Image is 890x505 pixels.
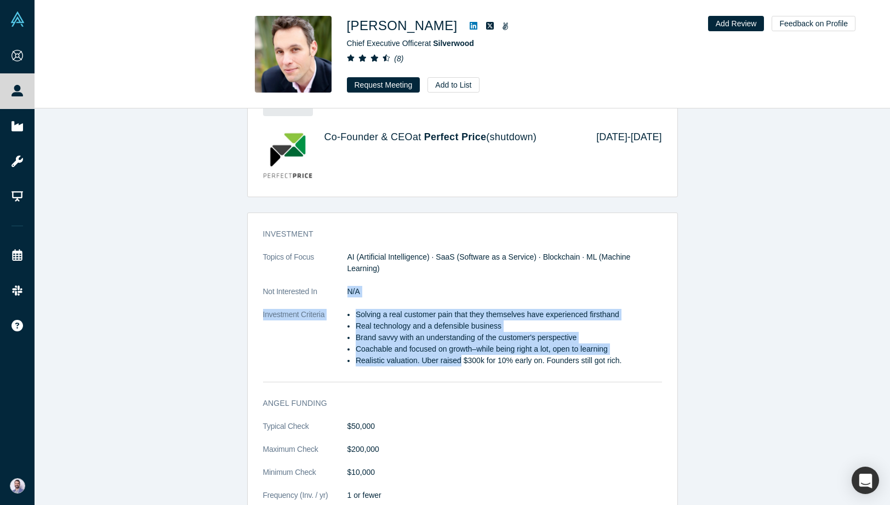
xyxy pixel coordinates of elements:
a: Silverwood [433,39,474,48]
h3: Investment [263,228,647,240]
li: Solving a real customer pain that they themselves have experienced firsthand [356,309,662,320]
h3: Angel Funding [263,398,647,409]
div: [DATE] - [DATE] [581,131,661,181]
li: Real technology and a defensible business [356,320,662,332]
dd: 1 or fewer [347,490,662,501]
img: Alchemist Vault Logo [10,12,25,27]
li: Brand savvy with an understanding of the customer's perspective [356,332,662,343]
img: Sam Jadali's Account [10,478,25,493]
dd: $50,000 [347,421,662,432]
li: Coachable and focused on growth–while being right a lot, open to learning [356,343,662,355]
img: Alexander Shartsis's Profile Image [255,16,332,93]
span: Chief Executive Officer at [347,39,474,48]
dd: $200,000 [347,444,662,455]
img: Perfect Price's Logo [263,131,313,181]
button: Request Meeting [347,77,420,93]
h1: [PERSON_NAME] [347,16,458,36]
button: Feedback on Profile [772,16,855,31]
button: Add to List [427,77,479,93]
dt: Investment Criteria [263,309,347,378]
dt: Not Interested In [263,286,347,309]
i: ( 8 ) [394,54,403,63]
dd: N/A [347,286,662,297]
dt: Topics of Focus [263,251,347,286]
h4: Co-Founder & CEO at (shutdown) [324,131,581,144]
a: Perfect Price [424,131,487,142]
span: AI (Artificial Intelligence) · SaaS (Software as a Service) · Blockchain · ML (Machine Learning) [347,253,631,273]
button: Add Review [708,16,765,31]
dd: $10,000 [347,467,662,478]
dt: Typical Check [263,421,347,444]
li: Realistic valuation. Uber raised $300k for 10% early on. Founders still got rich. [356,355,662,366]
dt: Minimum Check [263,467,347,490]
dt: Maximum Check [263,444,347,467]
